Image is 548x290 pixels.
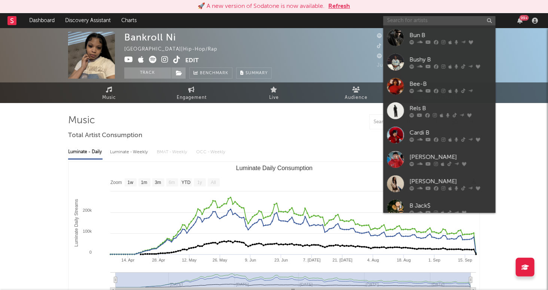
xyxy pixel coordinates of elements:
div: Bun B [410,31,492,40]
text: 12. May [182,258,197,262]
text: 0 [89,250,92,254]
text: 23. Jun [274,258,288,262]
a: [PERSON_NAME] [383,172,496,196]
div: Bankroll Ni [124,32,176,43]
a: B Jack$ [383,196,496,220]
text: 1y [197,180,202,185]
text: 21. [DATE] [333,258,353,262]
text: 200k [83,208,92,212]
a: Bee-B [383,74,496,99]
a: Benchmark [189,67,232,79]
a: Rels B [383,99,496,123]
a: Bun B [383,25,496,50]
button: 99+ [517,18,523,24]
a: Bushy B [383,50,496,74]
text: 7. [DATE] [303,258,321,262]
a: Dashboard [24,13,60,28]
span: 83,000 [377,44,404,49]
div: 99 + [520,15,529,21]
text: YTD [182,180,191,185]
a: Audience [315,82,398,103]
span: Audience [345,93,368,102]
input: Search for artists [383,16,496,25]
div: B Jack$ [410,202,492,211]
text: 3m [155,180,161,185]
button: Summary [236,67,272,79]
span: Summary [246,71,268,75]
span: Benchmark [200,69,228,78]
text: 4. Aug [367,258,379,262]
text: 18. Aug [397,258,411,262]
text: 1m [141,180,147,185]
button: Refresh [329,2,350,11]
a: Live [233,82,315,103]
text: Luminate Daily Consumption [236,165,313,171]
text: All [211,180,216,185]
a: Engagement [150,82,233,103]
span: Engagement [177,93,207,102]
div: Bee-B [410,80,492,89]
text: 28. Apr [152,258,165,262]
div: [GEOGRAPHIC_DATA] | Hip-Hop/Rap [124,45,226,54]
div: Rels B [410,104,492,113]
a: Charts [116,13,142,28]
a: [PERSON_NAME] [383,147,496,172]
div: Luminate - Daily [68,146,103,158]
a: Music [68,82,150,103]
text: 100k [83,229,92,233]
div: [PERSON_NAME] [410,153,492,162]
text: 26. May [213,258,228,262]
span: Live [269,93,279,102]
a: Discovery Assistant [60,13,116,28]
span: Jump Score: 92.7 [377,63,421,68]
text: 9. Jun [245,258,256,262]
div: Luminate - Weekly [110,146,149,158]
input: Search by song name or URL [370,119,449,125]
text: 1w [128,180,134,185]
div: Bushy B [410,55,492,64]
text: 14. Apr [121,258,134,262]
span: Music [103,93,116,102]
div: 🚀 A new version of Sodatone is now available. [198,2,325,11]
span: 683,753 Monthly Listeners [377,54,451,59]
text: 15. Sep [458,258,472,262]
text: Zoom [110,180,122,185]
div: [PERSON_NAME] [410,177,492,186]
div: Cardi B [410,129,492,138]
text: 1. Sep [429,258,441,262]
button: Track [124,67,171,79]
a: Cardi B [383,123,496,147]
span: Total Artist Consumption [68,131,142,140]
text: Luminate Daily Streams [74,199,79,247]
text: 6m [169,180,175,185]
button: Edit [185,56,199,65]
span: 18,370 [377,34,402,39]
